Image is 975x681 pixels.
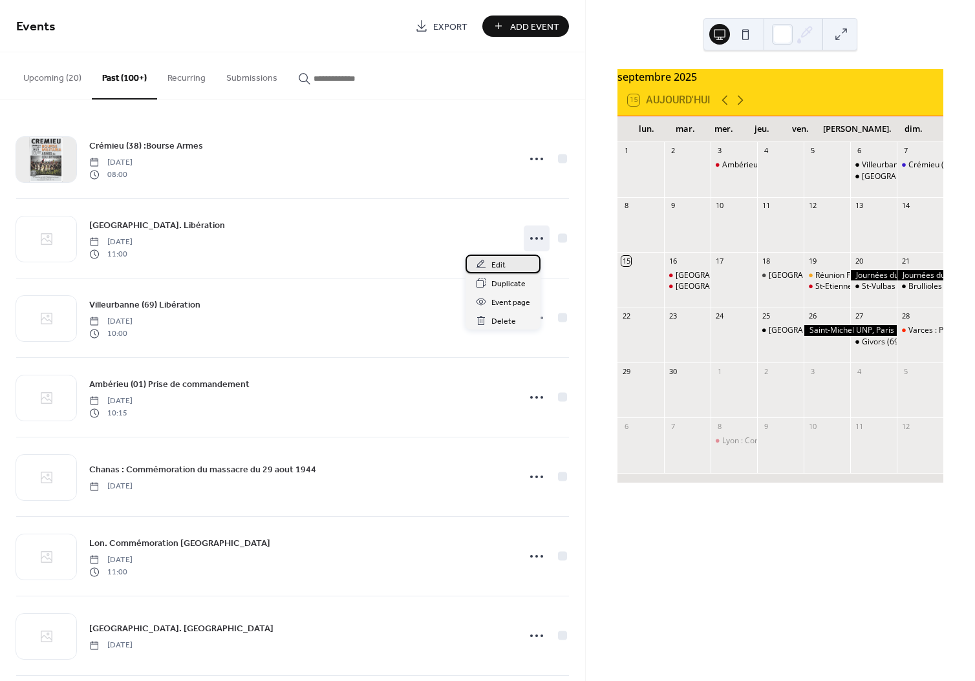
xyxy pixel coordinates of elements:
[711,160,757,171] div: Ambérieu (01) Prise de commandement
[89,140,203,153] span: Crémieu (38) :Bourse Armes
[901,311,910,321] div: 28
[157,52,216,98] button: Recurring
[89,566,133,578] span: 11:00
[808,311,817,321] div: 26
[901,421,910,431] div: 12
[854,366,864,376] div: 4
[491,315,516,328] span: Delete
[711,435,757,446] div: Lyon : Conférence désinformation
[761,146,771,156] div: 4
[668,366,678,376] div: 30
[714,366,724,376] div: 1
[901,256,910,266] div: 21
[895,116,933,142] div: dim.
[862,337,964,348] div: Givors (69):[PERSON_NAME]
[621,366,631,376] div: 29
[89,554,133,566] span: [DATE]
[621,311,631,321] div: 22
[815,281,916,292] div: St-Etienne. Conf; terrorisme
[89,236,133,248] span: [DATE]
[820,116,895,142] div: [PERSON_NAME].
[722,160,866,171] div: Ambérieu (01) Prise de commandement
[781,116,819,142] div: ven.
[89,622,273,636] span: [GEOGRAPHIC_DATA]. [GEOGRAPHIC_DATA]
[676,281,836,292] div: [GEOGRAPHIC_DATA]. [GEOGRAPHIC_DATA]
[89,378,250,392] span: Ambérieu (01) Prise de commandement
[714,201,724,211] div: 10
[16,14,56,39] span: Events
[89,316,133,328] span: [DATE]
[897,281,943,292] div: Brullioles (69). Repas Légion
[621,201,631,211] div: 8
[757,270,804,281] div: Grenoble : Bazeilles
[808,146,817,156] div: 5
[216,52,288,98] button: Submissions
[897,270,943,281] div: Journées du Patrimoine
[850,160,897,171] div: Villeurbanne (69) Libération
[405,16,477,37] a: Export
[761,201,771,211] div: 11
[89,377,250,392] a: Ambérieu (01) Prise de commandement
[13,52,92,98] button: Upcoming (20)
[482,16,569,37] button: Add Event
[668,256,678,266] div: 16
[89,169,133,180] span: 08:00
[761,311,771,321] div: 25
[89,138,203,153] a: Crémieu (38) :Bourse Armes
[89,328,133,339] span: 10:00
[89,297,200,312] a: Villeurbanne (69) Libération
[89,395,133,407] span: [DATE]
[668,146,678,156] div: 2
[676,270,787,281] div: [GEOGRAPHIC_DATA]. Aviation
[897,325,943,336] div: Varces : Passation de commandement 7ème BCA
[761,366,771,376] div: 2
[621,421,631,431] div: 6
[89,463,316,477] span: Chanas : Commémoration du massacre du 29 aout 1944
[89,157,133,169] span: [DATE]
[714,256,724,266] div: 17
[89,537,270,550] span: Lon. Commémoration [GEOGRAPHIC_DATA]
[510,20,559,34] span: Add Event
[668,311,678,321] div: 23
[808,256,817,266] div: 19
[92,52,157,100] button: Past (100+)
[850,270,897,281] div: Journées du Patrimoine
[850,281,897,292] div: St-Vulbas (01) : Passeurs du clair de lune
[769,325,876,336] div: [GEOGRAPHIC_DATA] : Harkis
[854,201,864,211] div: 13
[901,366,910,376] div: 5
[664,281,711,292] div: Lyon. Montluc
[761,256,771,266] div: 18
[862,160,961,171] div: Villeurbanne (69) Libération
[815,270,870,281] div: Réunion FARAC
[850,171,897,182] div: Lyon. Libération
[491,277,526,291] span: Duplicate
[714,146,724,156] div: 3
[89,219,225,233] span: [GEOGRAPHIC_DATA]. Libération
[761,421,771,431] div: 9
[89,536,270,550] a: Lon. Commémoration [GEOGRAPHIC_DATA]
[850,337,897,348] div: Givors (69):Harkis
[617,69,943,85] div: septembre 2025
[89,218,225,233] a: [GEOGRAPHIC_DATA]. Libération
[808,421,817,431] div: 10
[854,146,864,156] div: 6
[901,201,910,211] div: 14
[628,116,666,142] div: lun.
[491,258,506,272] span: Edit
[89,248,133,260] span: 11:00
[89,481,133,492] span: [DATE]
[705,116,743,142] div: mer.
[808,366,817,376] div: 3
[433,20,467,34] span: Export
[854,256,864,266] div: 20
[621,256,631,266] div: 15
[89,407,133,419] span: 10:15
[897,160,943,171] div: Crémieu (38) :Bourse Armes
[89,640,133,651] span: [DATE]
[808,201,817,211] div: 12
[89,299,200,312] span: Villeurbanne (69) Libération
[89,621,273,636] a: [GEOGRAPHIC_DATA]. [GEOGRAPHIC_DATA]
[668,421,678,431] div: 7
